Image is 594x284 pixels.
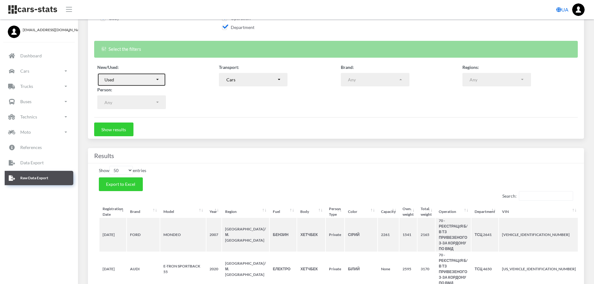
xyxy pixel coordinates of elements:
a: Moto [5,125,73,139]
button: Used [97,73,166,87]
a: Technics [5,110,73,124]
a: Trucks [5,79,73,94]
h4: Results [94,151,578,161]
th: Model: activate to sort column ascending [160,206,206,217]
span: [EMAIL_ADDRESS][DOMAIN_NAME] [23,27,70,33]
th: Private [326,218,344,252]
img: navbar brand [8,5,58,14]
th: [VEHICLE_IDENTIFICATION_NUMBER] [499,218,579,252]
th: FORD [127,218,160,252]
select: Showentries [109,166,133,175]
th: Department: activate to sort column ascending [471,206,498,217]
th: 2007 [206,218,221,252]
div: Any [470,76,520,83]
th: Body: activate to sort column ascending [297,206,325,217]
a: Buses [5,94,73,109]
a: Raw Data Export [5,171,73,185]
input: Search: [519,191,573,201]
button: Export to Excel [99,177,143,191]
a: [EMAIL_ADDRESS][DOMAIN_NAME] [8,26,70,33]
a: UA [554,3,571,16]
th: ТСЦ 2641 [471,218,498,252]
p: Dashboard [20,52,42,60]
th: Person Type: activate to sort column ascending [326,206,344,217]
th: Operation: activate to sort column ascending [436,206,471,217]
th: 2165 [418,218,435,252]
p: Buses [20,98,31,105]
a: Dashboard [5,49,73,63]
label: Search: [502,191,573,201]
th: VIN: activate to sort column ascending [499,206,579,217]
a: Cars [5,64,73,78]
button: Any [462,73,531,87]
th: Registration Date: activate to sort column ascending [99,206,126,217]
th: Total weight: activate to sort column ascending [418,206,435,217]
th: 2261 [378,218,399,252]
p: Raw Data Export [20,175,48,181]
th: БЕНЗИН [270,218,297,252]
span: Department [222,25,254,30]
label: Brand: [341,64,354,70]
p: Data Export [20,159,44,166]
p: Moto [20,128,31,136]
th: Color: activate to sort column ascending [345,206,377,217]
img: ... [572,3,585,16]
p: Technics [20,113,37,121]
label: Regions: [462,64,479,70]
th: Capacity: activate to sort column ascending [378,206,399,217]
p: References [20,143,42,151]
div: Any [104,99,155,106]
th: Region: activate to sort column ascending [222,206,269,217]
button: Cars [219,73,287,87]
th: СІРИЙ [345,218,377,252]
p: Cars [20,67,29,75]
th: ХЕТЧБЕК [297,218,325,252]
th: Fuel: activate to sort column ascending [270,206,297,217]
th: Year: activate to sort column ascending [206,206,221,217]
label: Transport: [219,64,239,70]
div: Any [348,76,398,83]
div: Select the filters [94,41,578,57]
th: 1541 [399,218,417,252]
th: [DATE] [99,218,126,252]
th: MONDEO [160,218,206,252]
div: Cars [226,76,277,83]
button: Any [341,73,409,87]
span: Export to Excel [106,181,135,187]
label: Show entries [99,166,146,175]
th: Brand: activate to sort column ascending [127,206,160,217]
th: Own weight: activate to sort column ascending [399,206,417,217]
div: Used [104,76,155,83]
label: Person: [97,86,112,93]
button: Show results [94,123,133,136]
a: Data Export [5,156,73,170]
button: Any [97,95,166,109]
p: Trucks [20,82,33,90]
th: 70 - РЕЄСТРАЦIЯ Б/В ТЗ ПРИВЕЗЕНОГО З-ЗА КОРДОНУ ПО ВМД [436,218,471,252]
a: References [5,140,73,155]
th: [GEOGRAPHIC_DATA]/М.[GEOGRAPHIC_DATA] [222,218,269,252]
label: New/Used: [97,64,119,70]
